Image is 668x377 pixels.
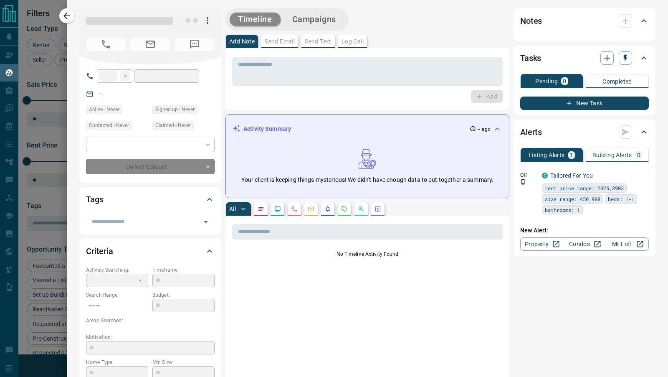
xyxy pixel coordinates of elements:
[86,334,215,341] p: Motivation:
[232,250,503,258] p: No Timeline Activity Found
[86,189,215,209] div: Tags
[89,105,119,114] span: Active - Never
[233,121,502,137] div: Activity Summary-- ago
[99,90,103,97] a: --
[291,206,298,212] svg: Calls
[86,193,103,206] h2: Tags
[324,206,331,212] svg: Listing Alerts
[637,152,640,158] p: 0
[545,184,624,192] span: rent price range: 2025,3905
[520,51,541,65] h2: Tasks
[152,291,215,299] p: Budget:
[374,206,381,212] svg: Agent Actions
[535,78,558,84] p: Pending
[230,13,281,26] button: Timeline
[86,266,148,274] p: Actively Searching:
[308,206,314,212] svg: Emails
[130,38,170,51] span: No Email
[606,237,649,251] a: Mr.Loft
[478,125,491,133] p: -- ago
[229,206,236,212] p: All
[341,206,348,212] svg: Requests
[152,266,215,274] p: Timeframe:
[520,171,537,179] p: Off
[200,216,212,228] button: Open
[520,179,526,185] svg: Push Notification Only
[86,299,148,313] p: -- - --
[520,237,563,251] a: Property
[86,241,215,261] div: Criteria
[608,195,634,203] span: beds: 1-1
[274,206,281,212] svg: Lead Browsing Activity
[520,226,649,235] p: New Alert:
[602,79,632,84] p: Completed
[86,38,126,51] span: No Number
[284,13,344,26] button: Campaigns
[563,78,566,84] p: 0
[229,38,255,44] p: Add Note
[592,152,632,158] p: Building Alerts
[570,152,573,158] p: 1
[86,359,148,366] p: Home Type:
[241,176,493,184] p: Your client is keeping things mysterious! We didn't have enough data to put together a summary.
[520,125,542,139] h2: Alerts
[520,122,649,142] div: Alerts
[545,195,600,203] span: size range: 450,988
[563,237,606,251] a: Condos
[155,105,195,114] span: Signed up - Never
[86,159,215,174] div: Do Not Contact
[520,48,649,68] div: Tasks
[550,172,593,179] a: Tailored For You
[86,245,113,258] h2: Criteria
[358,206,364,212] svg: Opportunities
[258,206,264,212] svg: Notes
[545,206,580,214] span: bathrooms: 1
[520,97,649,110] button: New Task
[152,359,215,366] p: Min Size:
[86,317,215,324] p: Areas Searched:
[243,125,291,133] p: Activity Summary
[520,14,542,28] h2: Notes
[520,11,649,31] div: Notes
[175,38,215,51] span: No Number
[529,152,565,158] p: Listing Alerts
[155,121,191,130] span: Claimed - Never
[89,121,129,130] span: Contacted - Never
[86,291,148,299] p: Search Range:
[542,173,548,178] div: condos.ca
